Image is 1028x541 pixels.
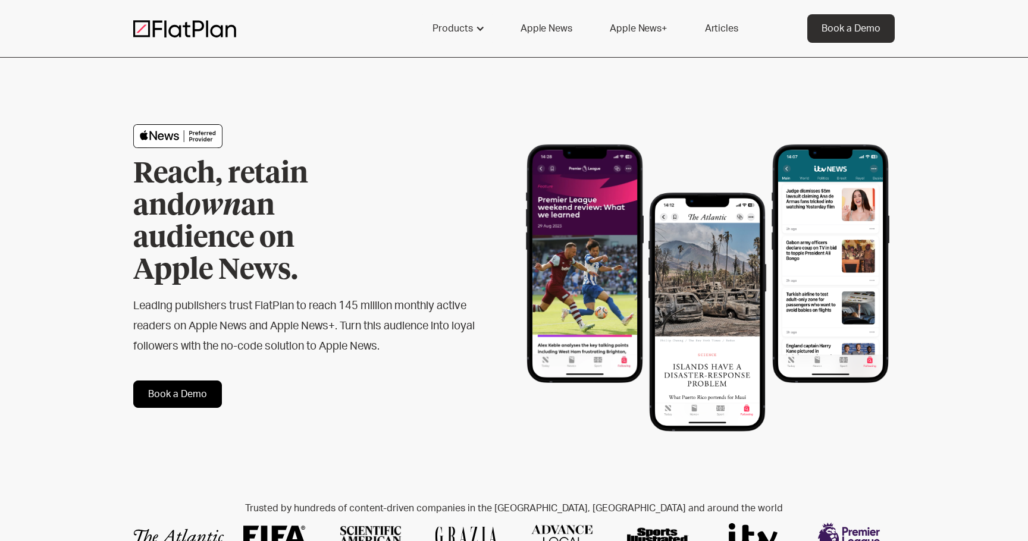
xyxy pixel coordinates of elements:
em: own [185,192,241,221]
div: Products [418,14,497,43]
a: Apple News [506,14,586,43]
div: Book a Demo [822,21,880,36]
h1: Reach, retain and an audience on Apple News. [133,158,377,287]
a: Book a Demo [133,380,222,408]
a: Apple News+ [596,14,681,43]
div: Products [432,21,473,36]
h2: Trusted by hundreds of content-driven companies in the [GEOGRAPHIC_DATA], [GEOGRAPHIC_DATA] and a... [133,503,895,514]
h2: Leading publishers trust FlatPlan to reach 145 million monthly active readers on Apple News and A... [133,296,476,357]
a: Articles [691,14,753,43]
a: Book a Demo [807,14,895,43]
